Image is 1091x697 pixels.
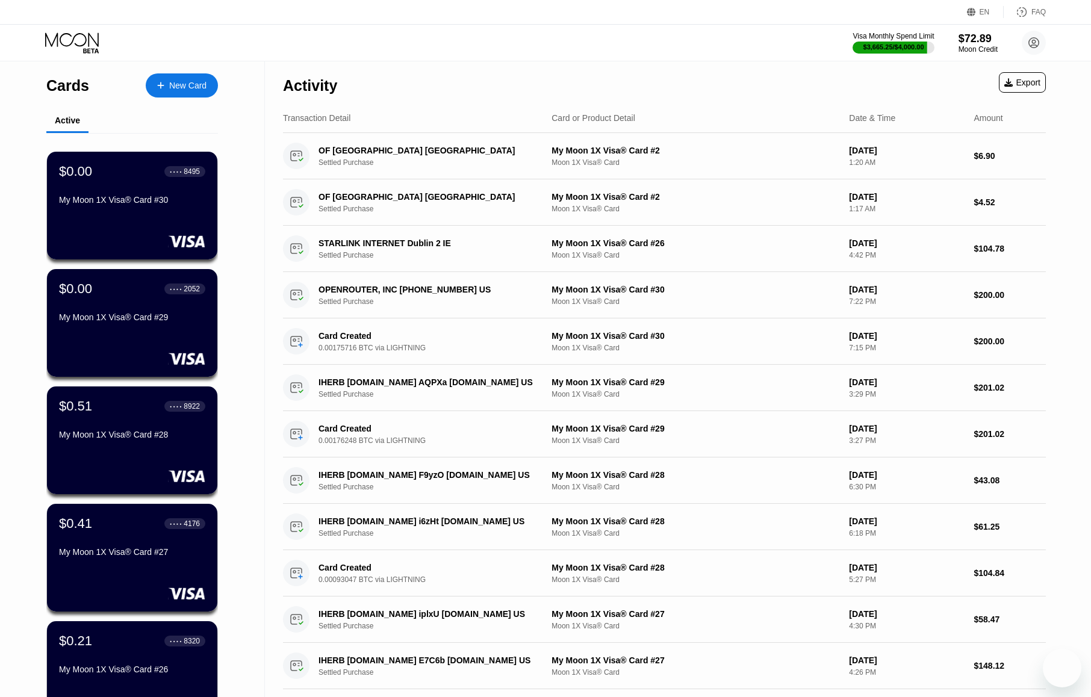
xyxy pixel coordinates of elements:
div: Moon 1X Visa® Card [552,575,839,584]
div: 3:29 PM [849,390,964,398]
div: [DATE] [849,377,964,387]
div: 8320 [184,637,200,645]
div: [DATE] [849,609,964,619]
div: ● ● ● ● [170,639,182,643]
div: Settled Purchase [319,622,552,630]
div: Settled Purchase [319,251,552,259]
div: 4:42 PM [849,251,964,259]
div: STARLINK INTERNET Dublin 2 IESettled PurchaseMy Moon 1X Visa® Card #26Moon 1X Visa® Card[DATE]4:4... [283,226,1046,272]
div: $201.02 [974,429,1046,439]
div: [DATE] [849,331,964,341]
div: EN [967,6,1004,18]
div: My Moon 1X Visa® Card #26 [552,238,839,248]
div: My Moon 1X Visa® Card #29 [552,377,839,387]
div: My Moon 1X Visa® Card #2 [552,192,839,202]
div: IHERB [DOMAIN_NAME] F9yzO [DOMAIN_NAME] US [319,470,535,480]
div: Moon 1X Visa® Card [552,622,839,630]
div: Cards [46,77,89,94]
div: Moon 1X Visa® Card [552,205,839,213]
div: $0.00 [59,281,92,297]
div: New Card [146,73,218,98]
div: Active [55,116,80,125]
div: Visa Monthly Spend Limit$3,665.25/$4,000.00 [853,32,934,54]
div: ● ● ● ● [170,287,182,291]
div: [DATE] [849,192,964,202]
div: 2052 [184,285,200,293]
div: 4:30 PM [849,622,964,630]
div: [DATE] [849,655,964,665]
div: 6:30 PM [849,483,964,491]
div: 0.00175716 BTC via LIGHTNING [319,344,552,352]
div: My Moon 1X Visa® Card #27 [59,547,205,557]
div: ● ● ● ● [170,522,182,525]
div: EN [980,8,990,16]
div: $72.89 [959,33,998,45]
div: $61.25 [974,522,1046,531]
div: OPENROUTER, INC [PHONE_NUMBER] USSettled PurchaseMy Moon 1X Visa® Card #30Moon 1X Visa® Card[DATE... [283,272,1046,318]
div: Settled Purchase [319,297,552,306]
div: $0.00● ● ● ●2052My Moon 1X Visa® Card #29 [47,269,217,377]
div: 8922 [184,402,200,410]
div: Activity [283,77,337,94]
div: IHERB [DOMAIN_NAME] E7C6b [DOMAIN_NAME] USSettled PurchaseMy Moon 1X Visa® Card #27Moon 1X Visa® ... [283,643,1046,689]
div: $6.90 [974,151,1046,161]
div: 6:18 PM [849,529,964,537]
div: My Moon 1X Visa® Card #2 [552,146,839,155]
div: Card Created [319,563,535,572]
div: Settled Purchase [319,205,552,213]
div: Settled Purchase [319,483,552,491]
div: Amount [974,113,1003,123]
div: My Moon 1X Visa® Card #30 [552,331,839,341]
div: Settled Purchase [319,529,552,537]
div: My Moon 1X Visa® Card #30 [552,285,839,294]
div: Transaction Detail [283,113,350,123]
div: Settled Purchase [319,668,552,677]
div: STARLINK INTERNET Dublin 2 IE [319,238,535,248]
div: Moon 1X Visa® Card [552,251,839,259]
div: $0.00● ● ● ●8495My Moon 1X Visa® Card #30 [47,152,217,259]
div: $0.51● ● ● ●8922My Moon 1X Visa® Card #28 [47,386,217,494]
div: 7:22 PM [849,297,964,306]
div: My Moon 1X Visa® Card #27 [552,609,839,619]
div: OF [GEOGRAPHIC_DATA] [GEOGRAPHIC_DATA]Settled PurchaseMy Moon 1X Visa® Card #2Moon 1X Visa® Card[... [283,179,1046,226]
div: Settled Purchase [319,390,552,398]
div: 4:26 PM [849,668,964,677]
div: [DATE] [849,563,964,572]
div: Moon 1X Visa® Card [552,390,839,398]
div: 5:27 PM [849,575,964,584]
div: IHERB [DOMAIN_NAME] F9yzO [DOMAIN_NAME] USSettled PurchaseMy Moon 1X Visa® Card #28Moon 1X Visa® ... [283,457,1046,504]
div: $0.41● ● ● ●4176My Moon 1X Visa® Card #27 [47,504,217,612]
div: IHERB [DOMAIN_NAME] E7C6b [DOMAIN_NAME] US [319,655,535,665]
div: Date & Time [849,113,895,123]
div: 8495 [184,167,200,176]
div: 4176 [184,519,200,528]
div: My Moon 1X Visa® Card #28 [552,470,839,480]
div: My Moon 1X Visa® Card #30 [59,195,205,205]
div: $201.02 [974,383,1046,392]
div: My Moon 1X Visa® Card #26 [59,664,205,674]
div: IHERB [DOMAIN_NAME] iplxU [DOMAIN_NAME] USSettled PurchaseMy Moon 1X Visa® Card #27Moon 1X Visa® ... [283,596,1046,643]
div: $200.00 [974,290,1046,300]
div: Card Created0.00175716 BTC via LIGHTNINGMy Moon 1X Visa® Card #30Moon 1X Visa® Card[DATE]7:15 PM$... [283,318,1046,365]
div: Card Created [319,331,535,341]
div: Moon 1X Visa® Card [552,344,839,352]
div: [DATE] [849,516,964,526]
div: Card or Product Detail [552,113,635,123]
div: Settled Purchase [319,158,552,167]
div: $43.08 [974,476,1046,485]
div: $0.41 [59,516,92,531]
div: My Moon 1X Visa® Card #28 [552,563,839,572]
div: $104.78 [974,244,1046,253]
div: Moon 1X Visa® Card [552,436,839,445]
div: Export [999,72,1046,93]
div: Card Created0.00176248 BTC via LIGHTNINGMy Moon 1X Visa® Card #29Moon 1X Visa® Card[DATE]3:27 PM$... [283,411,1046,457]
div: Card Created [319,424,535,433]
div: OPENROUTER, INC [PHONE_NUMBER] US [319,285,535,294]
div: OF [GEOGRAPHIC_DATA] [GEOGRAPHIC_DATA]Settled PurchaseMy Moon 1X Visa® Card #2Moon 1X Visa® Card[... [283,133,1046,179]
div: IHERB [DOMAIN_NAME] i6zHt [DOMAIN_NAME] USSettled PurchaseMy Moon 1X Visa® Card #28Moon 1X Visa® ... [283,504,1046,550]
div: Card Created0.00093047 BTC via LIGHTNINGMy Moon 1X Visa® Card #28Moon 1X Visa® Card[DATE]5:27 PM$... [283,550,1046,596]
div: IHERB [DOMAIN_NAME] AQPXa [DOMAIN_NAME] USSettled PurchaseMy Moon 1X Visa® Card #29Moon 1X Visa® ... [283,365,1046,411]
div: [DATE] [849,470,964,480]
div: My Moon 1X Visa® Card #28 [552,516,839,526]
div: $104.84 [974,568,1046,578]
